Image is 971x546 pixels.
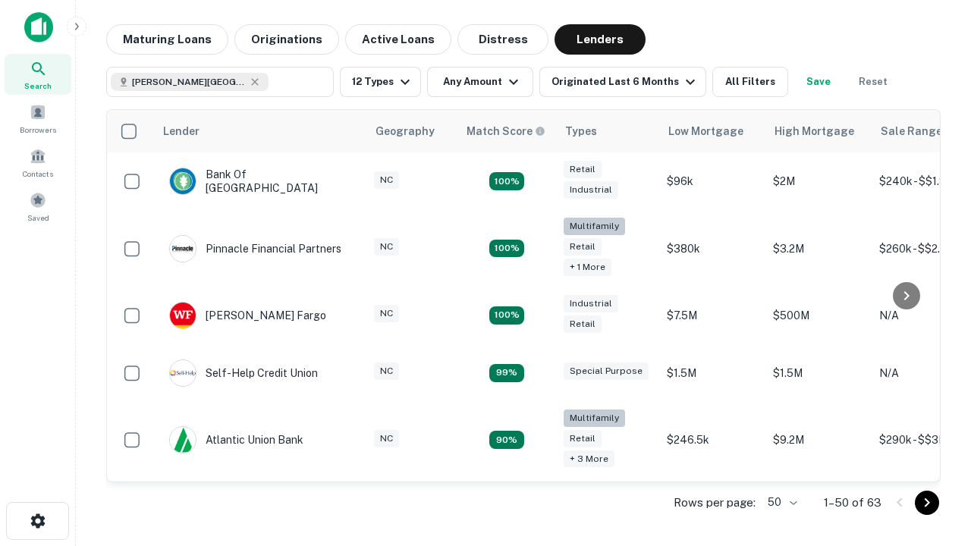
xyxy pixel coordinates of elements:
[374,171,399,189] div: NC
[169,359,318,387] div: Self-help Credit Union
[564,238,602,256] div: Retail
[170,360,196,386] img: picture
[765,152,872,210] td: $2M
[5,142,71,183] a: Contacts
[169,235,341,262] div: Pinnacle Financial Partners
[374,305,399,322] div: NC
[849,67,897,97] button: Reset
[762,491,800,513] div: 50
[340,67,421,97] button: 12 Types
[555,24,646,55] button: Lenders
[5,54,71,95] a: Search
[551,73,699,91] div: Originated Last 6 Months
[564,450,614,468] div: + 3 more
[565,122,597,140] div: Types
[345,24,451,55] button: Active Loans
[154,110,366,152] th: Lender
[668,122,743,140] div: Low Mortgage
[467,123,545,140] div: Capitalize uses an advanced AI algorithm to match your search with the best lender. The match sco...
[712,67,788,97] button: All Filters
[169,426,303,453] div: Atlantic Union Bank
[234,24,339,55] button: Originations
[374,362,399,380] div: NC
[564,259,611,276] div: + 1 more
[489,240,524,258] div: Matching Properties: 20, hasApolloMatch: undefined
[564,409,625,427] div: Multifamily
[659,402,765,479] td: $246.5k
[376,122,435,140] div: Geography
[659,110,765,152] th: Low Mortgage
[564,181,618,199] div: Industrial
[457,24,548,55] button: Distress
[539,67,706,97] button: Originated Last 6 Months
[765,110,872,152] th: High Mortgage
[24,80,52,92] span: Search
[489,306,524,325] div: Matching Properties: 14, hasApolloMatch: undefined
[170,236,196,262] img: picture
[427,67,533,97] button: Any Amount
[564,430,602,447] div: Retail
[765,210,872,287] td: $3.2M
[564,218,625,235] div: Multifamily
[366,110,457,152] th: Geography
[915,491,939,515] button: Go to next page
[169,168,351,195] div: Bank Of [GEOGRAPHIC_DATA]
[775,122,854,140] div: High Mortgage
[765,344,872,402] td: $1.5M
[489,364,524,382] div: Matching Properties: 11, hasApolloMatch: undefined
[489,172,524,190] div: Matching Properties: 15, hasApolloMatch: undefined
[564,315,602,333] div: Retail
[5,186,71,227] a: Saved
[765,287,872,344] td: $500M
[132,75,246,89] span: [PERSON_NAME][GEOGRAPHIC_DATA], [GEOGRAPHIC_DATA]
[564,362,649,380] div: Special Purpose
[5,98,71,139] a: Borrowers
[765,402,872,479] td: $9.2M
[659,344,765,402] td: $1.5M
[163,122,200,140] div: Lender
[659,287,765,344] td: $7.5M
[794,67,843,97] button: Save your search to get updates of matches that match your search criteria.
[489,431,524,449] div: Matching Properties: 10, hasApolloMatch: undefined
[106,24,228,55] button: Maturing Loans
[564,295,618,312] div: Industrial
[824,494,881,512] p: 1–50 of 63
[881,122,942,140] div: Sale Range
[23,168,53,180] span: Contacts
[374,238,399,256] div: NC
[467,123,542,140] h6: Match Score
[374,430,399,447] div: NC
[674,494,756,512] p: Rows per page:
[27,212,49,224] span: Saved
[659,152,765,210] td: $96k
[170,427,196,453] img: picture
[169,302,326,329] div: [PERSON_NAME] Fargo
[564,161,602,178] div: Retail
[556,110,659,152] th: Types
[20,124,56,136] span: Borrowers
[659,210,765,287] td: $380k
[170,168,196,194] img: picture
[457,110,556,152] th: Capitalize uses an advanced AI algorithm to match your search with the best lender. The match sco...
[170,303,196,328] img: picture
[895,376,971,449] iframe: Chat Widget
[24,12,53,42] img: capitalize-icon.png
